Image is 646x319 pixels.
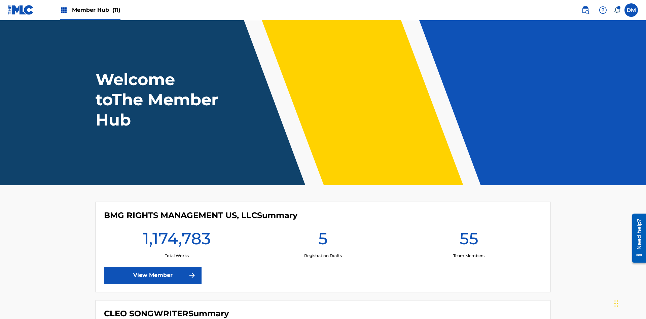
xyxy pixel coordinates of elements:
img: MLC Logo [8,5,34,15]
span: (11) [112,7,120,13]
h4: BMG RIGHTS MANAGEMENT US, LLC [104,210,297,220]
iframe: Resource Center [627,211,646,266]
h1: 1,174,783 [143,228,211,253]
h1: 55 [460,228,478,253]
a: View Member [104,267,202,284]
iframe: Chat Widget [612,287,646,319]
a: Public Search [579,3,592,17]
h1: Welcome to The Member Hub [96,69,221,130]
div: Notifications [614,7,620,13]
p: Total Works [165,253,189,259]
span: Member Hub [72,6,120,14]
h1: 5 [318,228,328,253]
p: Registration Drafts [304,253,342,259]
div: Drag [614,293,618,314]
img: search [581,6,589,14]
img: f7272a7cc735f4ea7f67.svg [188,271,196,279]
img: help [599,6,607,14]
p: Team Members [453,253,485,259]
div: User Menu [624,3,638,17]
h4: CLEO SONGWRITER [104,309,229,319]
div: Help [596,3,610,17]
img: Top Rightsholders [60,6,68,14]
